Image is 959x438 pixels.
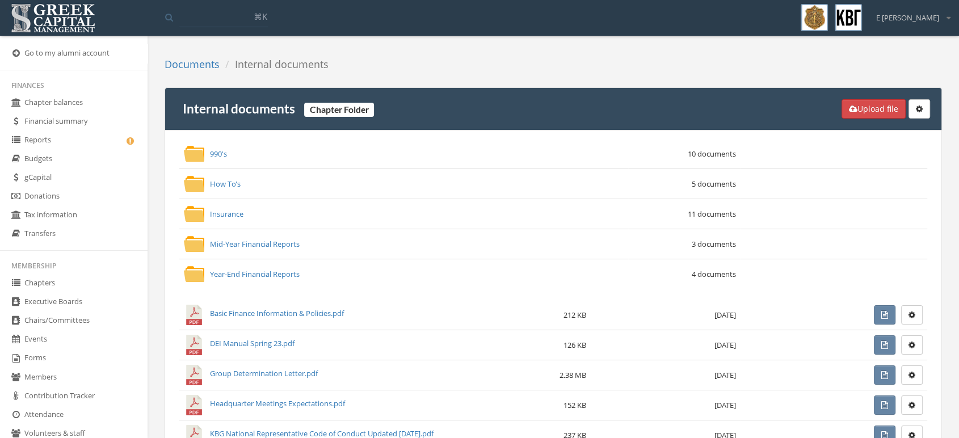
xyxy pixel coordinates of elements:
[687,209,735,219] span: 11 documents
[714,400,735,410] span: [DATE]
[304,103,374,117] span: Chapter Folder
[210,149,227,159] a: 990's
[691,179,735,189] span: 5 documents
[254,11,267,22] span: ⌘K
[210,239,300,249] a: Mid-Year Financial Reports
[184,395,204,415] img: Headquarter Meetings Expectations.pdf
[687,149,735,159] span: 10 documents
[563,310,586,320] span: 212 KB
[210,398,345,408] a: Headquarter Meetings Expectations.pdf
[876,12,939,23] span: E [PERSON_NAME]
[563,400,586,410] span: 152 KB
[714,340,735,350] span: [DATE]
[869,4,950,23] div: E [PERSON_NAME]
[714,370,735,380] span: [DATE]
[210,179,241,189] a: How To's
[691,269,735,279] span: 4 documents
[184,335,204,355] img: DEI Manual Spring 23.pdf
[210,338,295,348] a: DEI Manual Spring 23.pdf
[714,310,735,320] span: [DATE]
[183,101,295,116] a: Internal documents
[842,99,906,119] button: Upload file
[210,209,243,219] a: Insurance
[210,308,344,318] a: Basic Finance Information & Policies.pdf
[220,57,329,72] li: Internal documents
[184,305,204,325] img: Basic Finance Information & Policies.pdf
[563,340,586,350] span: 126 KB
[691,239,735,249] span: 3 documents
[165,57,220,71] a: Documents
[210,368,318,378] a: Group Determination Letter.pdf
[560,370,586,380] span: 2.38 MB
[184,365,204,385] img: Group Determination Letter.pdf
[210,269,300,279] a: Year-End Financial Reports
